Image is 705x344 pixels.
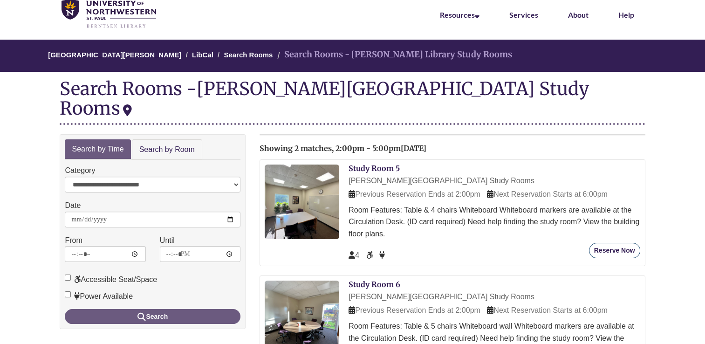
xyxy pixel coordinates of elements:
a: Help [618,10,634,19]
label: Category [65,165,95,177]
span: Power Available [379,251,385,259]
span: The capacity of this space [349,251,359,259]
a: Services [509,10,538,19]
div: [PERSON_NAME][GEOGRAPHIC_DATA] Study Rooms [349,291,640,303]
input: Power Available [65,291,71,297]
a: LibCal [192,51,213,59]
a: Search by Time [65,139,130,159]
nav: Breadcrumb [60,40,645,72]
a: Study Room 6 [349,280,400,289]
button: Search [65,309,240,324]
label: Power Available [65,290,133,303]
span: Next Reservation Starts at 6:00pm [487,190,608,198]
li: Search Rooms - [PERSON_NAME] Library Study Rooms [275,48,512,62]
label: Date [65,200,81,212]
img: Study Room 5 [265,165,339,239]
span: Previous Reservation Ends at 2:00pm [349,306,480,314]
button: Reserve Now [589,243,640,258]
label: Until [160,234,175,247]
div: Search Rooms - [60,79,645,124]
div: Room Features: Table & 4 chairs Whiteboard Whiteboard markers are available at the Circulation De... [349,204,640,240]
a: About [568,10,589,19]
a: Search Rooms [224,51,273,59]
h2: Showing 2 matches [260,144,645,153]
a: Resources [440,10,479,19]
a: Study Room 5 [349,164,400,173]
input: Accessible Seat/Space [65,275,71,281]
span: Previous Reservation Ends at 2:00pm [349,190,480,198]
label: Accessible Seat/Space [65,274,157,286]
div: [PERSON_NAME][GEOGRAPHIC_DATA] Study Rooms [60,77,589,119]
span: Accessible Seat/Space [366,251,375,259]
label: From [65,234,82,247]
a: [GEOGRAPHIC_DATA][PERSON_NAME] [48,51,181,59]
div: [PERSON_NAME][GEOGRAPHIC_DATA] Study Rooms [349,175,640,187]
span: , 2:00pm - 5:00pm[DATE] [332,144,426,153]
a: Search by Room [132,139,202,160]
span: Next Reservation Starts at 6:00pm [487,306,608,314]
